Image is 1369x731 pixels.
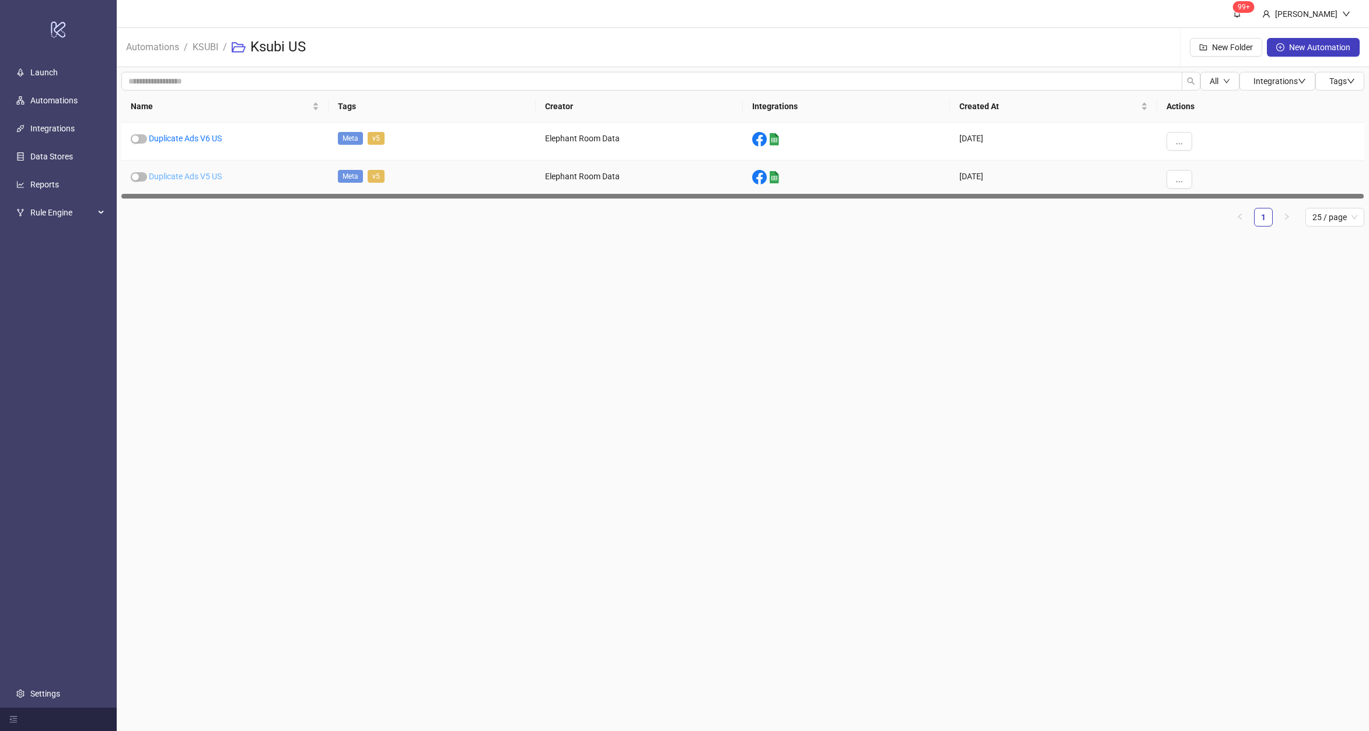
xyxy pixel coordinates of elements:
[1157,90,1364,123] th: Actions
[30,68,58,77] a: Launch
[149,134,222,143] a: Duplicate Ads V6 US
[536,90,743,123] th: Creator
[338,132,363,145] span: Meta
[1233,1,1255,13] sup: 1739
[1329,76,1355,86] span: Tags
[536,123,743,161] div: Elephant Room Data
[1342,10,1350,18] span: down
[1267,38,1360,57] button: New Automation
[1190,38,1262,57] button: New Folder
[950,90,1157,123] th: Created At
[190,40,221,53] a: KSUBI
[950,123,1157,161] div: [DATE]
[1200,72,1239,90] button: Alldown
[131,100,310,113] span: Name
[124,40,181,53] a: Automations
[1289,43,1350,52] span: New Automation
[1312,208,1357,226] span: 25 / page
[1210,76,1218,86] span: All
[149,172,222,181] a: Duplicate Ads V5 US
[1277,208,1296,227] li: Next Page
[1212,43,1253,52] span: New Folder
[1239,72,1315,90] button: Integrationsdown
[1253,76,1306,86] span: Integrations
[30,201,95,224] span: Rule Engine
[121,90,329,123] th: Name
[232,40,246,54] span: folder-open
[30,96,78,105] a: Automations
[1176,175,1183,184] span: ...
[1315,72,1364,90] button: Tagsdown
[30,124,75,133] a: Integrations
[1167,170,1192,189] button: ...
[329,90,536,123] th: Tags
[536,161,743,199] div: Elephant Room Data
[250,38,306,57] h3: Ksubi US
[1231,208,1249,227] button: left
[338,170,363,183] span: Meta
[1270,8,1342,20] div: [PERSON_NAME]
[959,100,1138,113] span: Created At
[184,29,188,66] li: /
[9,715,18,723] span: menu-fold
[1305,208,1364,227] div: Page Size
[1298,77,1306,85] span: down
[1223,78,1230,85] span: down
[30,152,73,161] a: Data Stores
[1277,208,1296,227] button: right
[1254,208,1273,227] li: 1
[1167,132,1192,151] button: ...
[1231,208,1249,227] li: Previous Page
[30,180,59,189] a: Reports
[30,689,60,698] a: Settings
[1347,77,1355,85] span: down
[950,161,1157,199] div: [DATE]
[1283,213,1290,220] span: right
[1199,43,1207,51] span: folder-add
[16,208,25,217] span: fork
[1176,137,1183,146] span: ...
[1276,43,1284,51] span: plus-circle
[1233,9,1241,18] span: bell
[1262,10,1270,18] span: user
[1187,77,1195,85] span: search
[223,29,227,66] li: /
[1255,208,1272,226] a: 1
[368,132,385,145] span: v5
[743,90,950,123] th: Integrations
[1237,213,1244,220] span: left
[368,170,385,183] span: v5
